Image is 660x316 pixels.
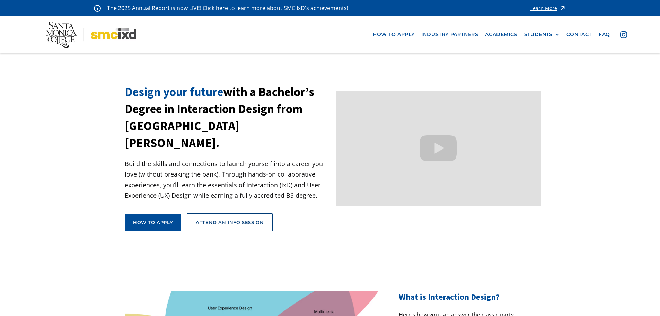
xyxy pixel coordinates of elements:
[620,31,627,38] img: icon - instagram
[125,84,223,100] span: Design your future
[94,5,101,12] img: icon - information - alert
[418,28,482,41] a: industry partners
[524,32,553,37] div: STUDENTS
[563,28,595,41] a: contact
[46,22,136,48] img: Santa Monica College - SMC IxD logo
[336,91,541,206] iframe: Design your future with a Bachelor's Degree in Interaction Design from Santa Monica College
[125,214,181,231] a: How to apply
[595,28,614,41] a: faq
[524,32,560,37] div: STUDENTS
[369,28,418,41] a: how to apply
[196,219,264,225] div: Attend an Info Session
[187,213,273,231] a: Attend an Info Session
[482,28,520,41] a: Academics
[125,84,330,152] h1: with a Bachelor’s Degree in Interaction Design from [GEOGRAPHIC_DATA][PERSON_NAME].
[399,291,535,303] h2: What is Interaction Design?
[107,3,349,13] p: The 2025 Annual Report is now LIVE! Click here to learn more about SMC IxD's achievements!
[530,3,566,13] a: Learn More
[559,3,566,13] img: icon - arrow - alert
[133,219,173,225] div: How to apply
[125,159,330,201] p: Build the skills and connections to launch yourself into a career you love (without breaking the ...
[530,6,557,11] div: Learn More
